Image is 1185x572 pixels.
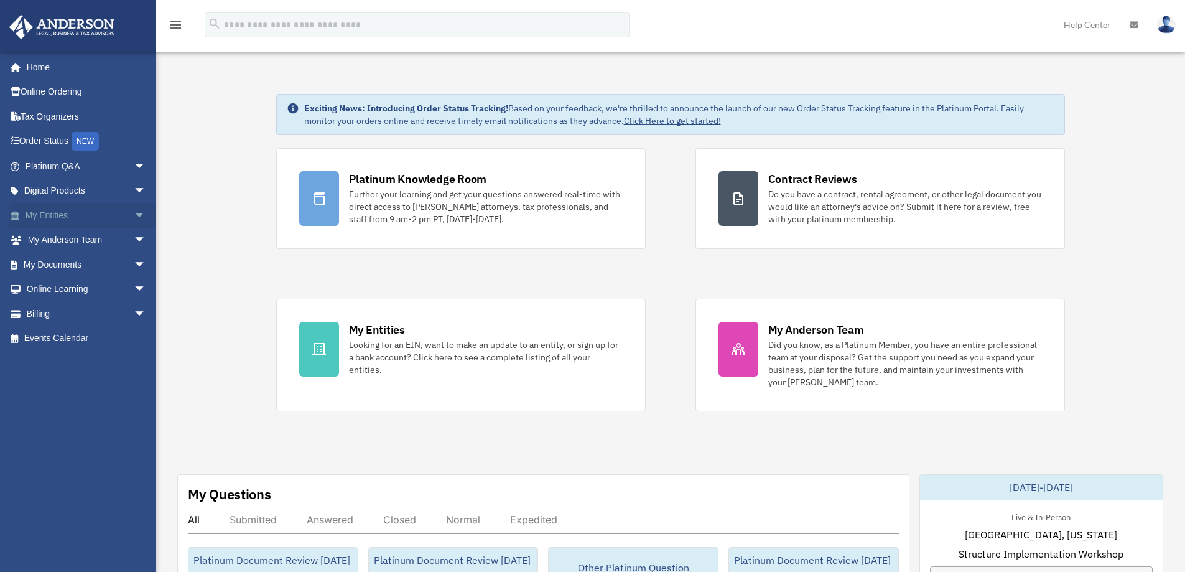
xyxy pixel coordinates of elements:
[9,154,165,179] a: Platinum Q&Aarrow_drop_down
[9,55,159,80] a: Home
[188,513,200,526] div: All
[768,339,1042,388] div: Did you know, as a Platinum Member, you have an entire professional team at your disposal? Get th...
[208,17,221,30] i: search
[624,115,721,126] a: Click Here to get started!
[768,322,864,337] div: My Anderson Team
[134,154,159,179] span: arrow_drop_down
[188,485,271,504] div: My Questions
[304,103,508,114] strong: Exciting News: Introducing Order Status Tracking!
[510,513,557,526] div: Expedited
[9,129,165,154] a: Order StatusNEW
[768,171,857,187] div: Contract Reviews
[134,277,159,302] span: arrow_drop_down
[349,188,623,225] div: Further your learning and get your questions answered real-time with direct access to [PERSON_NAM...
[965,527,1117,542] span: [GEOGRAPHIC_DATA], [US_STATE]
[9,203,165,228] a: My Entitiesarrow_drop_down
[134,252,159,278] span: arrow_drop_down
[9,104,165,129] a: Tax Organizers
[446,513,480,526] div: Normal
[768,188,1042,225] div: Do you have a contract, rental agreement, or other legal document you would like an attorney's ad...
[9,228,165,253] a: My Anderson Teamarrow_drop_down
[134,203,159,228] span: arrow_drop_down
[134,228,159,253] span: arrow_drop_down
[9,301,165,326] a: Billingarrow_drop_down
[230,513,277,526] div: Submitted
[9,326,165,351] a: Events Calendar
[9,252,165,277] a: My Documentsarrow_drop_down
[1001,510,1080,523] div: Live & In-Person
[304,102,1054,127] div: Based on your feedback, we're thrilled to announce the launch of our new Order Status Tracking fe...
[168,17,183,32] i: menu
[72,132,99,151] div: NEW
[695,299,1065,411] a: My Anderson Team Did you know, as a Platinum Member, you have an entire professional team at your...
[134,179,159,204] span: arrow_drop_down
[349,339,623,376] div: Looking for an EIN, want to make an update to an entity, or sign up for a bank account? Click her...
[276,148,646,249] a: Platinum Knowledge Room Further your learning and get your questions answered real-time with dire...
[168,22,183,32] a: menu
[276,299,646,411] a: My Entities Looking for an EIN, want to make an update to an entity, or sign up for a bank accoun...
[1157,16,1176,34] img: User Pic
[349,322,405,337] div: My Entities
[383,513,416,526] div: Closed
[9,277,165,302] a: Online Learningarrow_drop_down
[920,475,1163,500] div: [DATE]-[DATE]
[134,301,159,327] span: arrow_drop_down
[6,15,118,39] img: Anderson Advisors Platinum Portal
[695,148,1065,249] a: Contract Reviews Do you have a contract, rental agreement, or other legal document you would like...
[9,80,165,105] a: Online Ordering
[349,171,487,187] div: Platinum Knowledge Room
[959,546,1123,561] span: Structure Implementation Workshop
[9,179,165,204] a: Digital Productsarrow_drop_down
[307,513,353,526] div: Answered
